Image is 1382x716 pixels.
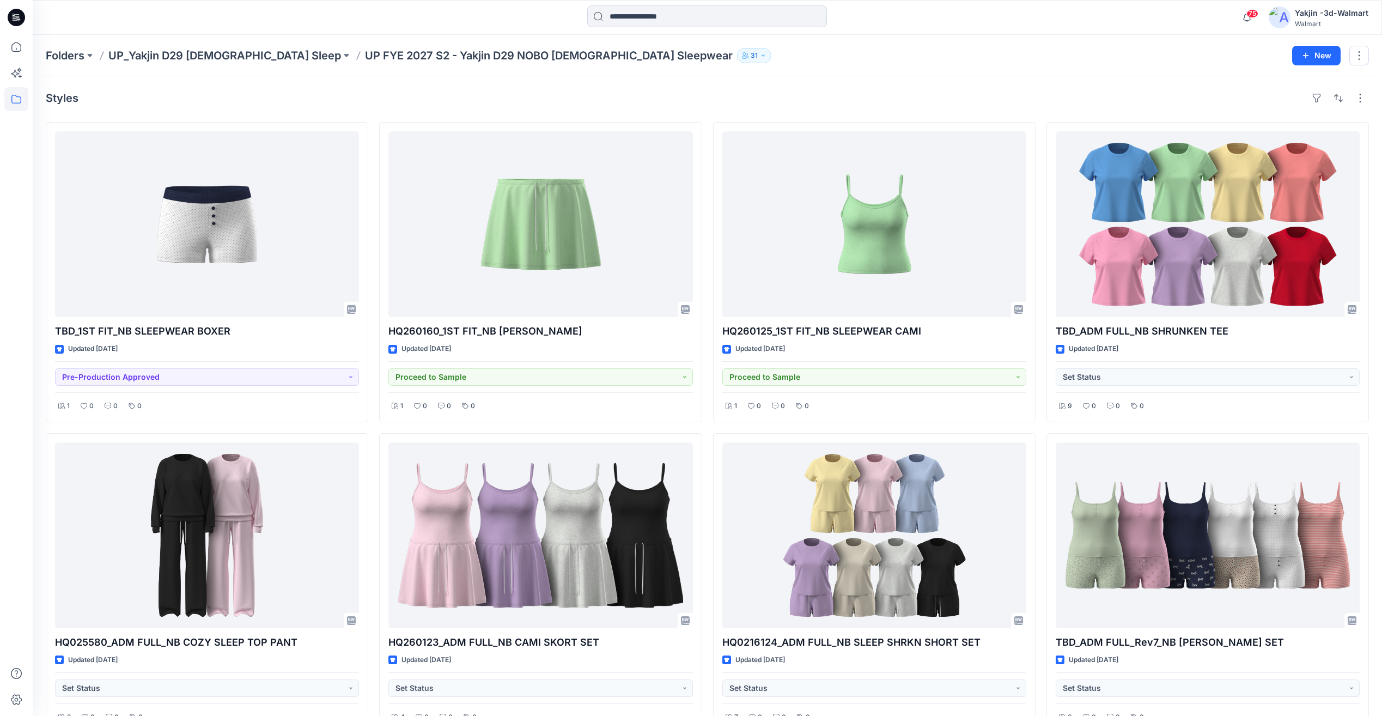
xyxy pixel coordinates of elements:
p: Updated [DATE] [68,343,118,355]
p: Updated [DATE] [68,654,118,666]
a: HQ260160_1ST FIT_NB TERRY SKORT [388,131,692,317]
a: HQ260123_ADM FULL_NB CAMI SKORT SET [388,442,692,628]
a: UP_Yakjin D29 [DEMOGRAPHIC_DATA] Sleep [108,48,341,63]
p: 0 [805,401,809,412]
p: HQ025580_ADM FULL_NB COZY SLEEP TOP PANT [55,635,359,650]
img: avatar [1269,7,1290,28]
p: 0 [89,401,94,412]
p: 0 [471,401,475,412]
button: 31 [737,48,771,63]
p: TBD_ADM FULL_NB SHRUNKEN TEE [1056,324,1360,339]
a: HQ025580_ADM FULL_NB COZY SLEEP TOP PANT [55,442,359,628]
p: TBD_ADM FULL_Rev7_NB [PERSON_NAME] SET [1056,635,1360,650]
p: Updated [DATE] [401,654,451,666]
p: 1 [734,401,737,412]
p: Updated [DATE] [735,343,785,355]
p: 0 [1092,401,1096,412]
p: 0 [1116,401,1120,412]
a: HQ260125_1ST FIT_NB SLEEPWEAR CAMI [722,131,1026,317]
div: Yakjin -3d-Walmart [1295,7,1368,20]
a: TBD_1ST FIT_NB SLEEPWEAR BOXER [55,131,359,317]
p: 9 [1068,401,1072,412]
a: HQ0216124_ADM FULL_NB SLEEP SHRKN SHORT SET [722,442,1026,628]
h4: Styles [46,92,78,105]
a: TBD_ADM FULL_Rev7_NB CAMI BOXER SET [1056,442,1360,628]
div: Walmart [1295,20,1368,28]
button: New [1292,46,1341,65]
p: HQ260125_1ST FIT_NB SLEEPWEAR CAMI [722,324,1026,339]
p: Updated [DATE] [1069,343,1118,355]
p: 1 [400,401,403,412]
a: Folders [46,48,84,63]
p: 0 [757,401,761,412]
p: 0 [137,401,142,412]
p: 1 [67,401,70,412]
p: TBD_1ST FIT_NB SLEEPWEAR BOXER [55,324,359,339]
p: HQ0216124_ADM FULL_NB SLEEP SHRKN SHORT SET [722,635,1026,650]
p: HQ260160_1ST FIT_NB [PERSON_NAME] [388,324,692,339]
p: 31 [751,50,758,62]
span: 75 [1246,9,1258,18]
p: 0 [423,401,427,412]
p: Updated [DATE] [1069,654,1118,666]
a: TBD_ADM FULL_NB SHRUNKEN TEE [1056,131,1360,317]
p: UP FYE 2027 S2 - Yakjin D29 NOBO [DEMOGRAPHIC_DATA] Sleepwear [365,48,733,63]
p: 0 [1140,401,1144,412]
p: 0 [781,401,785,412]
p: Updated [DATE] [401,343,451,355]
p: HQ260123_ADM FULL_NB CAMI SKORT SET [388,635,692,650]
p: 0 [113,401,118,412]
p: 0 [447,401,451,412]
p: Updated [DATE] [735,654,785,666]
